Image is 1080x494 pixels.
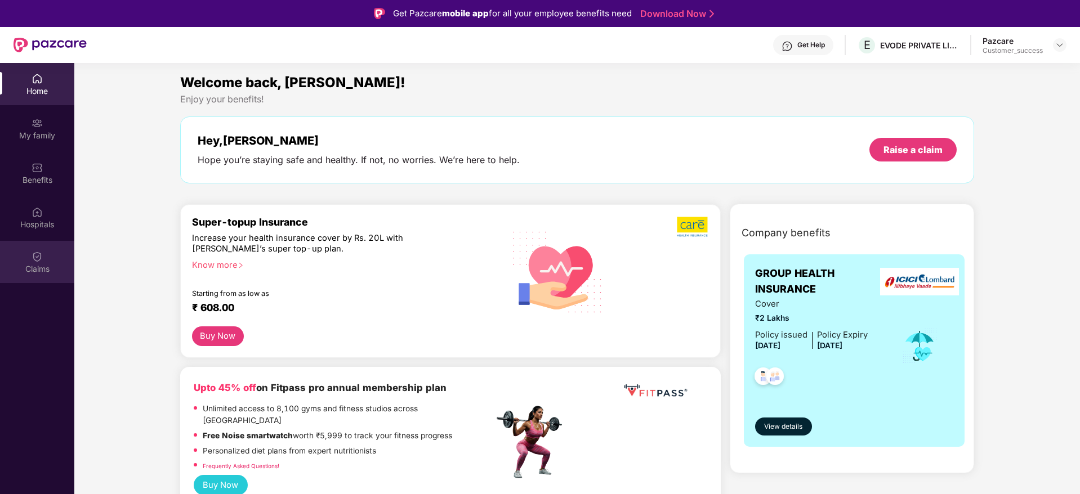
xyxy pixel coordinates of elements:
[1055,41,1064,50] img: svg+xml;base64,PHN2ZyBpZD0iRHJvcGRvd24tMzJ4MzIiIHhtbG5zPSJodHRwOi8vd3d3LnczLm9yZy8yMDAwL3N2ZyIgd2...
[761,364,789,392] img: svg+xml;base64,PHN2ZyB4bWxucz0iaHR0cDovL3d3dy53My5vcmcvMjAwMC9zdmciIHdpZHRoPSI0OC45NDMiIGhlaWdodD...
[32,251,43,262] img: svg+xml;base64,PHN2ZyBpZD0iQ2xhaW0iIHhtbG5zPSJodHRwOi8vd3d3LnczLm9yZy8yMDAwL3N2ZyIgd2lkdGg9IjIwIi...
[817,329,868,342] div: Policy Expiry
[203,403,493,427] p: Unlimited access to 8,100 gyms and fitness studios across [GEOGRAPHIC_DATA]
[192,289,446,297] div: Starting from as low as
[238,262,244,268] span: right
[194,382,256,393] b: Upto 45% off
[203,431,293,440] strong: Free Noise smartwatch
[198,154,520,166] div: Hope you’re staying safe and healthy. If not, no worries. We’re here to help.
[883,143,943,156] div: Raise a claim
[32,73,43,84] img: svg+xml;base64,PHN2ZyBpZD0iSG9tZSIgeG1sbnM9Imh0dHA6Ly93d3cudzMub3JnLzIwMDAvc3ZnIiB3aWR0aD0iMjAiIG...
[755,312,868,325] span: ₹2 Lakhs
[32,206,43,218] img: svg+xml;base64,PHN2ZyBpZD0iSG9zcGl0YWxzIiB4bWxucz0iaHR0cDovL3d3dy53My5vcmcvMjAwMC9zdmciIHdpZHRoPS...
[203,445,376,457] p: Personalized diet plans from expert nutritionists
[755,417,812,435] button: View details
[203,462,279,469] a: Frequently Asked Questions!
[192,216,494,228] div: Super-topup Insurance
[194,382,447,393] b: on Fitpass pro annual membership plan
[14,38,87,52] img: New Pazcare Logo
[192,326,244,346] button: Buy Now
[442,8,489,19] strong: mobile app
[677,216,709,237] img: b5dec4f62d2307b9de63beb79f102df3.png
[880,40,959,51] div: EVODE PRIVATE LIMITED
[32,118,43,129] img: svg+xml;base64,PHN2ZyB3aWR0aD0iMjAiIGhlaWdodD0iMjAiIHZpZXdCb3g9IjAgMCAyMCAyMCIgZmlsbD0ibm9uZSIgeG...
[180,93,975,105] div: Enjoy your benefits!
[983,46,1043,55] div: Customer_success
[393,7,632,20] div: Get Pazcare for all your employee benefits need
[880,268,959,295] img: insurerLogo
[983,35,1043,46] div: Pazcare
[32,162,43,173] img: svg+xml;base64,PHN2ZyBpZD0iQmVuZWZpdHMiIHhtbG5zPSJodHRwOi8vd3d3LnczLm9yZy8yMDAwL3N2ZyIgd2lkdGg9Ij...
[203,430,452,442] p: worth ₹5,999 to track your fitness progress
[782,41,793,52] img: svg+xml;base64,PHN2ZyBpZD0iSGVscC0zMngzMiIgeG1sbnM9Imh0dHA6Ly93d3cudzMub3JnLzIwMDAvc3ZnIiB3aWR0aD...
[622,380,689,401] img: fppp.png
[742,225,831,241] span: Company benefits
[817,341,842,350] span: [DATE]
[192,302,483,315] div: ₹ 608.00
[192,233,445,255] div: Increase your health insurance cover by Rs. 20L with [PERSON_NAME]’s super top-up plan.
[374,8,385,19] img: Logo
[764,421,802,432] span: View details
[755,266,886,298] span: GROUP HEALTH INSURANCE
[755,298,868,311] span: Cover
[755,329,807,342] div: Policy issued
[493,403,572,482] img: fpp.png
[902,327,938,365] img: icon
[797,41,825,50] div: Get Help
[192,260,487,268] div: Know more
[504,217,612,326] img: svg+xml;base64,PHN2ZyB4bWxucz0iaHR0cDovL3d3dy53My5vcmcvMjAwMC9zdmciIHhtbG5zOnhsaW5rPSJodHRwOi8vd3...
[755,341,780,350] span: [DATE]
[749,364,777,392] img: svg+xml;base64,PHN2ZyB4bWxucz0iaHR0cDovL3d3dy53My5vcmcvMjAwMC9zdmciIHdpZHRoPSI0OC45NDMiIGhlaWdodD...
[864,38,871,52] span: E
[198,134,520,147] div: Hey, [PERSON_NAME]
[640,8,711,20] a: Download Now
[180,74,405,91] span: Welcome back, [PERSON_NAME]!
[709,8,714,20] img: Stroke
